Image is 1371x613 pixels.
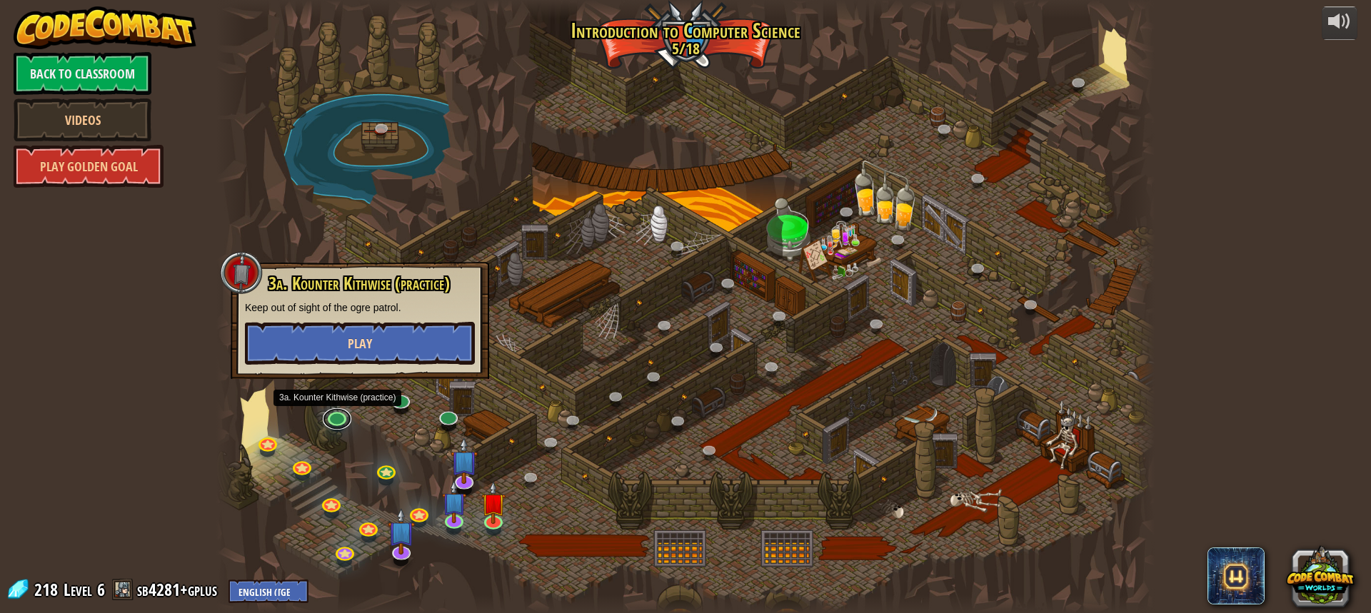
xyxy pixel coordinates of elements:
[388,508,415,554] img: level-banner-unstarted-subscriber.png
[442,481,466,523] img: level-banner-unstarted-subscriber.png
[348,335,372,353] span: Play
[14,6,196,49] img: CodeCombat - Learn how to code by playing a game
[245,300,475,315] p: Keep out of sight of the ogre patrol.
[137,578,221,601] a: sb4281+gplus
[14,98,151,141] a: Videos
[245,322,475,365] button: Play
[1322,6,1357,40] button: Adjust volume
[14,52,151,95] a: Back to Classroom
[34,578,62,601] span: 218
[268,271,450,295] span: 3a. Kounter Kithwise (practice)
[451,437,478,484] img: level-banner-unstarted-subscriber.png
[97,578,105,601] span: 6
[481,482,506,524] img: level-banner-unstarted.png
[14,145,164,188] a: Play Golden Goal
[64,578,92,602] span: Level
